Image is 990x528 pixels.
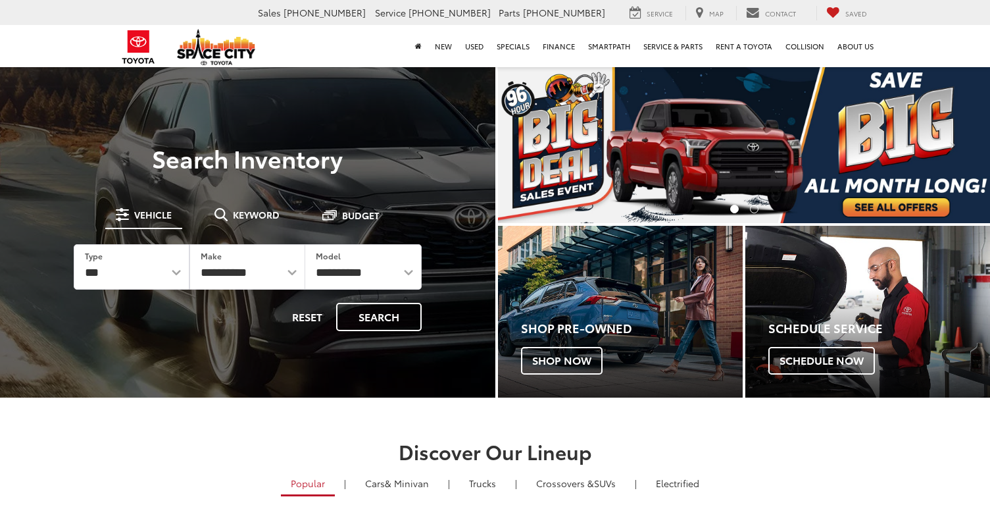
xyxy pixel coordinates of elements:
[498,92,572,197] button: Click to view previous picture.
[647,9,673,18] span: Service
[768,347,875,375] span: Schedule Now
[845,9,867,18] span: Saved
[375,6,406,19] span: Service
[342,211,380,220] span: Budget
[916,92,990,197] button: Click to view next picture.
[55,145,440,171] h3: Search Inventory
[765,9,796,18] span: Contact
[730,205,739,213] li: Go to slide number 1.
[536,25,582,67] a: Finance
[177,29,256,65] img: Space City Toyota
[536,477,594,490] span: Crossovers &
[281,472,335,496] a: Popular
[341,477,349,490] li: |
[428,25,458,67] a: New
[768,322,990,335] h4: Schedule Service
[316,250,341,261] label: Model
[284,6,366,19] span: [PHONE_NUMBER]
[685,6,733,20] a: Map
[85,250,103,261] label: Type
[408,25,428,67] a: Home
[521,347,603,375] span: Shop Now
[355,472,439,494] a: Cars
[779,25,831,67] a: Collision
[736,6,806,20] a: Contact
[32,440,959,462] h2: Discover Our Lineup
[114,26,163,68] img: Toyota
[512,477,520,490] li: |
[499,6,520,19] span: Parts
[745,226,990,398] a: Schedule Service Schedule Now
[646,472,709,494] a: Electrified
[385,477,429,490] span: & Minivan
[637,25,709,67] a: Service & Parts
[526,472,626,494] a: SUVs
[620,6,683,20] a: Service
[490,25,536,67] a: Specials
[709,25,779,67] a: Rent a Toyota
[459,472,506,494] a: Trucks
[631,477,640,490] li: |
[709,9,724,18] span: Map
[831,25,880,67] a: About Us
[498,226,743,398] a: Shop Pre-Owned Shop Now
[408,6,491,19] span: [PHONE_NUMBER]
[745,226,990,398] div: Toyota
[750,205,758,213] li: Go to slide number 2.
[134,210,172,219] span: Vehicle
[816,6,877,20] a: My Saved Vehicles
[258,6,281,19] span: Sales
[233,210,280,219] span: Keyword
[458,25,490,67] a: Used
[445,477,453,490] li: |
[336,303,422,331] button: Search
[281,303,334,331] button: Reset
[201,250,222,261] label: Make
[523,6,605,19] span: [PHONE_NUMBER]
[521,322,743,335] h4: Shop Pre-Owned
[498,226,743,398] div: Toyota
[582,25,637,67] a: SmartPath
